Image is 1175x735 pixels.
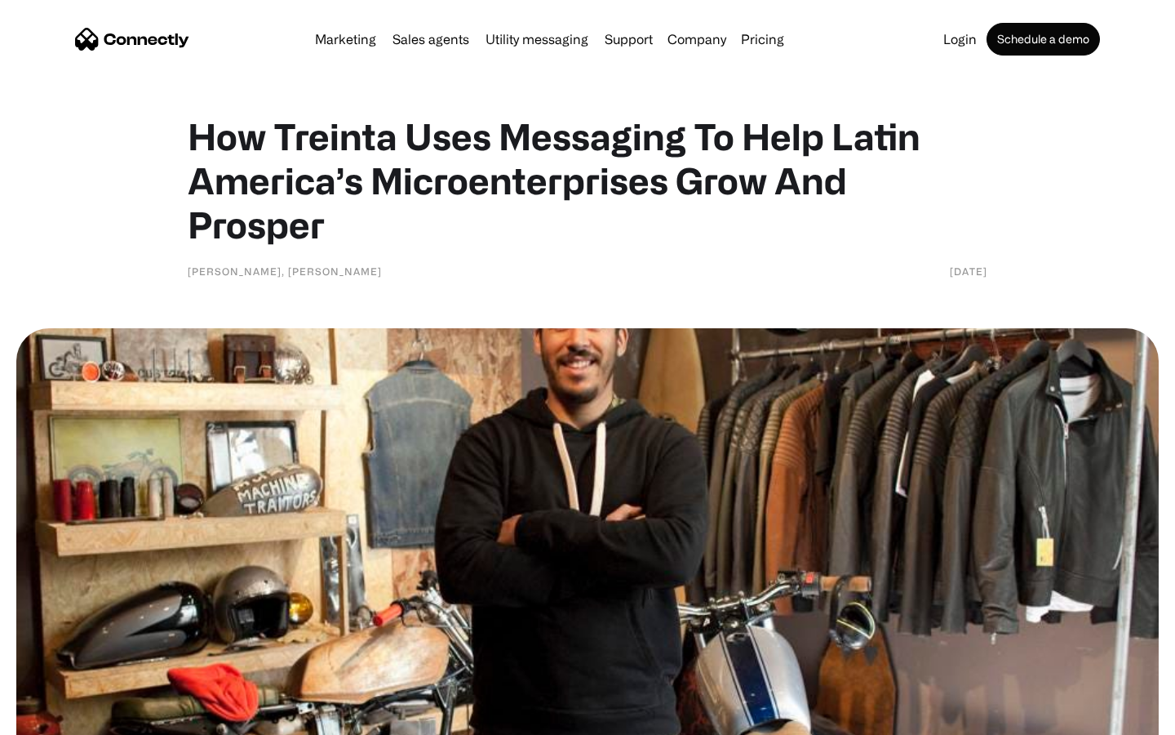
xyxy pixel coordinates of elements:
a: Support [598,33,659,46]
div: [DATE] [950,263,987,279]
a: Sales agents [386,33,476,46]
div: [PERSON_NAME], [PERSON_NAME] [188,263,382,279]
a: Schedule a demo [987,23,1100,56]
a: Utility messaging [479,33,595,46]
a: Marketing [308,33,383,46]
ul: Language list [33,706,98,729]
h1: How Treinta Uses Messaging To Help Latin America’s Microenterprises Grow And Prosper [188,114,987,247]
a: Pricing [734,33,791,46]
aside: Language selected: English [16,706,98,729]
div: Company [667,28,726,51]
a: Login [937,33,983,46]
